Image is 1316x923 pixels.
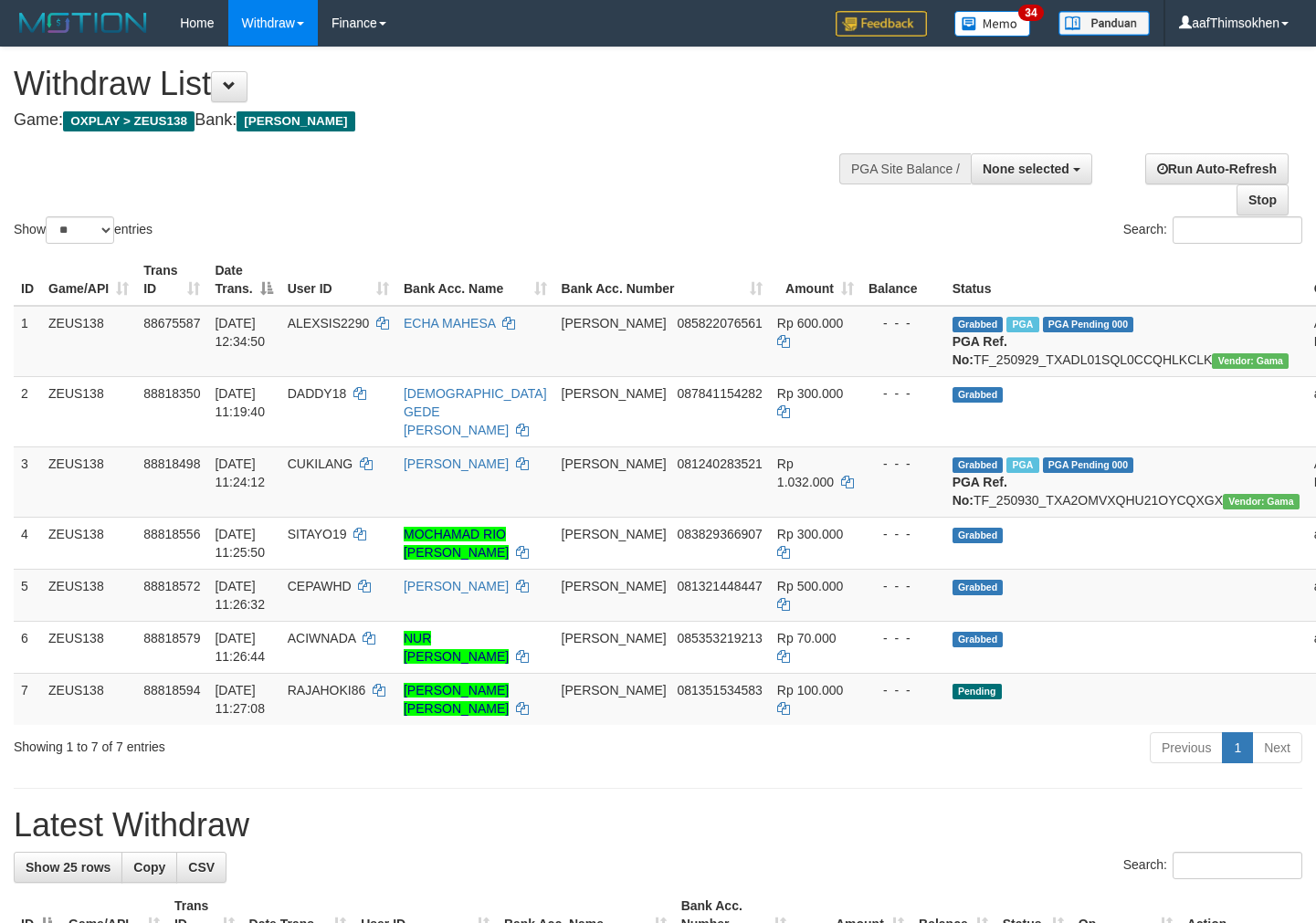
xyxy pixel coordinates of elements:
span: Vendor URL: https://trx31.1velocity.biz [1223,494,1300,509]
a: Previous [1150,732,1223,763]
th: Game/API: activate to sort column ascending [41,254,136,306]
th: Date Trans.: activate to sort column descending [207,254,279,306]
span: Vendor URL: https://trx31.1velocity.biz [1212,353,1289,369]
label: Search: [1123,216,1302,244]
span: CEPAWHD [288,579,352,593]
td: 2 [14,376,41,446]
span: DADDY18 [288,386,347,401]
span: 88818572 [143,579,200,593]
span: [DATE] 11:26:44 [215,631,265,664]
span: Grabbed [953,457,1004,473]
b: PGA Ref. No: [953,475,1007,508]
button: None selected [971,153,1092,184]
span: [DATE] 11:27:08 [215,683,265,716]
b: PGA Ref. No: [953,334,1007,367]
span: Copy 087841154282 to clipboard [677,386,762,401]
div: Showing 1 to 7 of 7 entries [14,730,534,756]
span: 88818498 [143,456,200,471]
span: [DATE] 11:24:12 [215,456,265,489]
span: [PERSON_NAME] [562,316,667,330]
img: Feedback.jpg [836,11,927,37]
span: Copy 081240283521 to clipboard [677,456,762,471]
span: ALEXSIS2290 [288,316,370,330]
span: 88818350 [143,386,200,401]
td: 7 [14,673,41,725]
a: 1 [1222,732,1253,763]
th: ID [14,254,41,306]
label: Show entries [14,216,153,244]
h4: Game: Bank: [14,111,859,130]
span: 88818594 [143,683,200,697]
th: Bank Acc. Number: activate to sort column ascending [554,254,770,306]
span: [DATE] 11:25:50 [215,527,265,560]
span: Rp 300.000 [777,527,843,541]
a: [PERSON_NAME] [404,456,509,471]
span: PGA Pending [1043,317,1134,332]
td: ZEUS138 [41,673,136,725]
div: - - - [869,525,938,543]
th: Balance [861,254,945,306]
span: Grabbed [953,632,1004,647]
span: PGA Pending [1043,457,1134,473]
span: [PERSON_NAME] [562,631,667,645]
span: [PERSON_NAME] [562,456,667,471]
span: 88675587 [143,316,200,330]
span: Copy 081351534583 to clipboard [677,683,762,697]
span: Grabbed [953,528,1004,543]
span: SITAYO19 [288,527,347,541]
span: Rp 70.000 [777,631,837,645]
span: [PERSON_NAME] [562,579,667,593]
h1: Latest Withdraw [14,807,1302,844]
a: Stop [1237,184,1289,215]
span: [DATE] 11:19:40 [215,386,265,419]
td: ZEUS138 [41,569,136,621]
div: - - - [869,314,938,332]
span: CUKILANG [288,456,353,471]
span: [PERSON_NAME] [562,386,667,401]
span: Grabbed [953,317,1004,332]
input: Search: [1173,216,1302,244]
span: [DATE] 11:26:32 [215,579,265,612]
div: PGA Site Balance / [839,153,971,184]
th: Bank Acc. Name: activate to sort column ascending [396,254,554,306]
span: Show 25 rows [26,860,111,875]
div: - - - [869,384,938,403]
img: panduan.png [1058,11,1150,36]
a: Run Auto-Refresh [1145,153,1289,184]
span: Copy 085822076561 to clipboard [677,316,762,330]
div: - - - [869,577,938,595]
span: RAJAHOKI86 [288,683,366,697]
span: Copy 081321448447 to clipboard [677,579,762,593]
a: [PERSON_NAME] [404,579,509,593]
a: Show 25 rows [14,852,122,883]
td: ZEUS138 [41,621,136,673]
td: 6 [14,621,41,673]
a: Next [1252,732,1302,763]
a: [DEMOGRAPHIC_DATA] GEDE [PERSON_NAME] [404,386,547,437]
td: 5 [14,569,41,621]
span: ACIWNADA [288,631,356,645]
a: NUR [PERSON_NAME] [404,631,509,664]
h1: Withdraw List [14,66,859,102]
a: CSV [176,852,226,883]
td: 3 [14,446,41,517]
span: 88818579 [143,631,200,645]
span: Copy 083829366907 to clipboard [677,527,762,541]
span: Copy 085353219213 to clipboard [677,631,762,645]
span: Copy [133,860,165,875]
span: Rp 100.000 [777,683,843,697]
div: - - - [869,681,938,699]
select: Showentries [46,216,114,244]
a: [PERSON_NAME] [PERSON_NAME] [404,683,509,716]
span: Grabbed [953,580,1004,595]
div: - - - [869,629,938,647]
div: - - - [869,455,938,473]
td: TF_250930_TXA2OMVXQHU21OYCQXGX [945,446,1307,517]
td: 4 [14,517,41,569]
span: Marked by aafpengsreynich [1006,317,1038,332]
span: [PERSON_NAME] [562,683,667,697]
span: Pending [953,684,1002,699]
span: None selected [983,162,1069,176]
span: Rp 500.000 [777,579,843,593]
span: Marked by aafpengsreynich [1006,457,1038,473]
